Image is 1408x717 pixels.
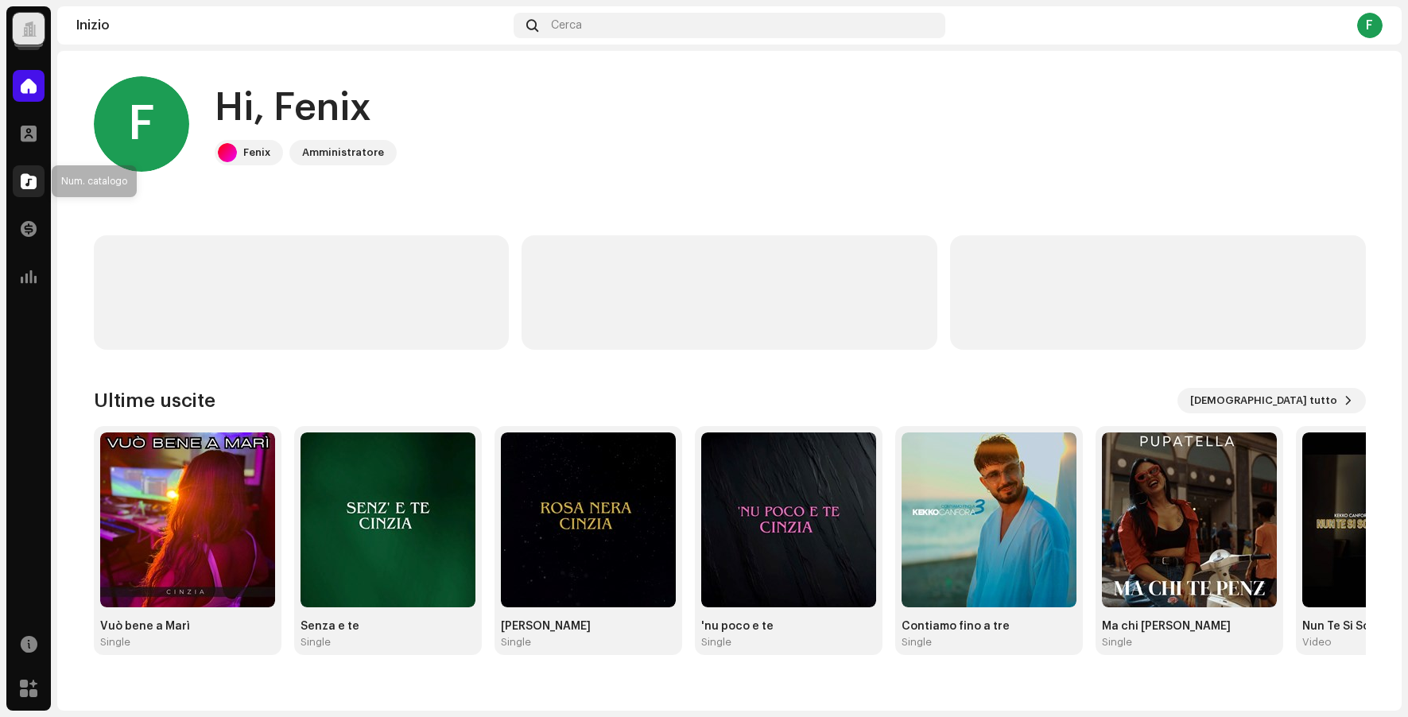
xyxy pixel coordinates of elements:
[1102,432,1277,607] img: 753fac97-b2a4-43a9-806f-3ed1b4bf9ebb
[76,19,507,32] div: Inizio
[501,432,676,607] img: f14fbd13-deaf-41f5-9ef4-7aceb02153ad
[551,19,582,32] span: Cerca
[1177,388,1366,413] button: [DEMOGRAPHIC_DATA] tutto
[1302,636,1332,649] div: Video
[902,636,932,649] div: Single
[1102,636,1132,649] div: Single
[701,620,876,633] div: 'nu poco e te
[100,620,275,633] div: Vuò bene a Marì
[301,432,475,607] img: b2a39dc3-56d0-4b80-aa2c-8d8ba7c6a388
[1190,385,1337,417] span: [DEMOGRAPHIC_DATA] tutto
[100,432,275,607] img: 7743b235-650a-4558-b193-85fe1dcb114c
[100,636,130,649] div: Single
[501,636,531,649] div: Single
[1102,620,1277,633] div: Ma chi [PERSON_NAME]
[301,636,331,649] div: Single
[301,620,475,633] div: Senza e te
[243,143,270,162] div: Fenix
[215,83,397,134] div: Hi, Fenix
[701,432,876,607] img: 7b0d7486-f3ab-4b5b-96c8-cc66d36fb023
[94,76,189,172] div: F
[94,388,215,413] h3: Ultime uscite
[501,620,676,633] div: [PERSON_NAME]
[902,432,1076,607] img: 37ec2a62-b0c4-40f5-a5d5-e4b16b33a3c3
[1357,13,1383,38] div: F
[902,620,1076,633] div: Contiamo fino a tre
[302,143,384,162] div: Amministratore
[701,636,731,649] div: Single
